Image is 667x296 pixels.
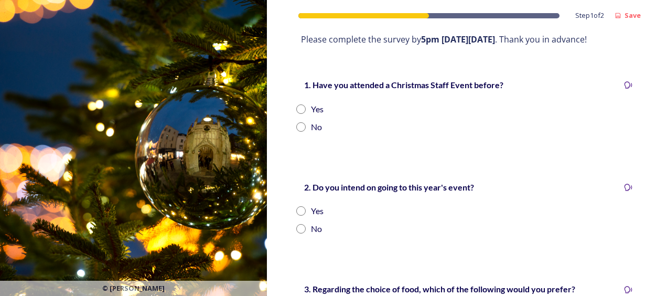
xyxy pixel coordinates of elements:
p: Please complete the survey by . Thank you in advance! [301,34,633,46]
span: © [PERSON_NAME] [102,283,165,293]
strong: 2. Do you intend on going to this year's event? [304,182,474,192]
span: Step 1 of 2 [575,10,604,20]
div: No [311,223,322,235]
strong: 1. Have you attended a Christmas Staff Event before? [304,80,503,90]
strong: 5pm [DATE][DATE] [421,34,495,45]
div: Yes [311,103,324,115]
strong: Save [625,10,641,20]
div: Yes [311,205,324,217]
strong: 3. Regarding the choice of food, which of the following would you prefer? [304,284,575,294]
div: No [311,121,322,133]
